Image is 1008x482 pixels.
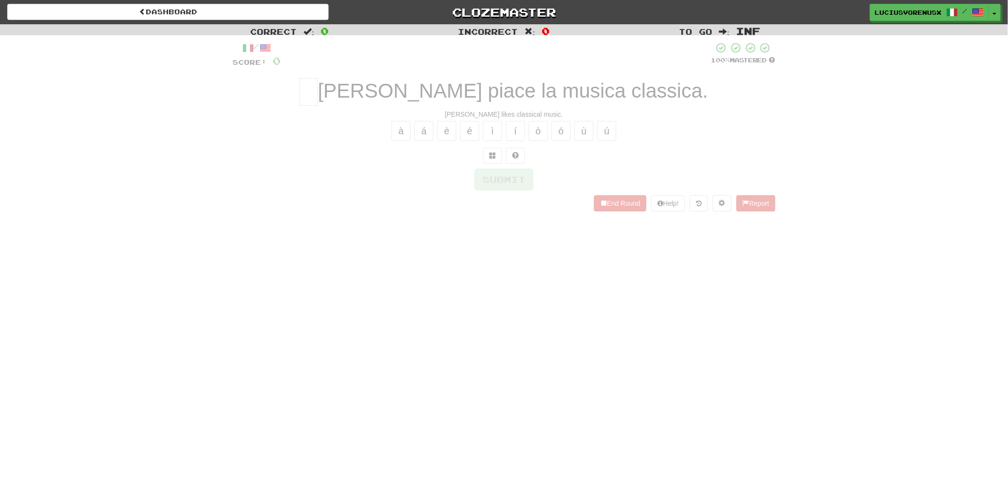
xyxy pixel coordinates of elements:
button: Submit [474,169,534,191]
span: / [963,8,968,14]
div: / [232,42,281,54]
span: : [525,28,535,36]
span: 100 % [711,56,730,64]
span: 0 [272,55,281,67]
button: End Round [594,195,646,211]
span: 0 [321,25,329,37]
button: í [506,121,525,141]
span: : [719,28,730,36]
span: Score: [232,58,267,66]
button: ò [529,121,548,141]
span: Correct [251,27,297,36]
span: : [304,28,314,36]
button: é [460,121,479,141]
button: ù [575,121,594,141]
button: Single letter hint - you only get 1 per sentence and score half the points! alt+h [506,148,525,164]
button: Help! [651,195,685,211]
div: Mastered [711,56,776,65]
span: Inf [736,25,760,37]
span: [PERSON_NAME] piace la musica classica. [318,80,708,102]
div: [PERSON_NAME] likes classical music. [232,110,776,119]
button: à [392,121,411,141]
a: Clozemaster [343,4,665,20]
button: á [414,121,433,141]
button: ì [483,121,502,141]
span: LuciusVorenusX [875,8,942,17]
button: ú [597,121,616,141]
button: è [437,121,456,141]
button: Round history (alt+y) [690,195,708,211]
span: 0 [542,25,550,37]
a: LuciusVorenusX / [870,4,989,21]
span: To go [679,27,713,36]
a: Dashboard [7,4,329,20]
button: ó [552,121,571,141]
button: Switch sentence to multiple choice alt+p [483,148,502,164]
button: Report [736,195,776,211]
span: Incorrect [458,27,518,36]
